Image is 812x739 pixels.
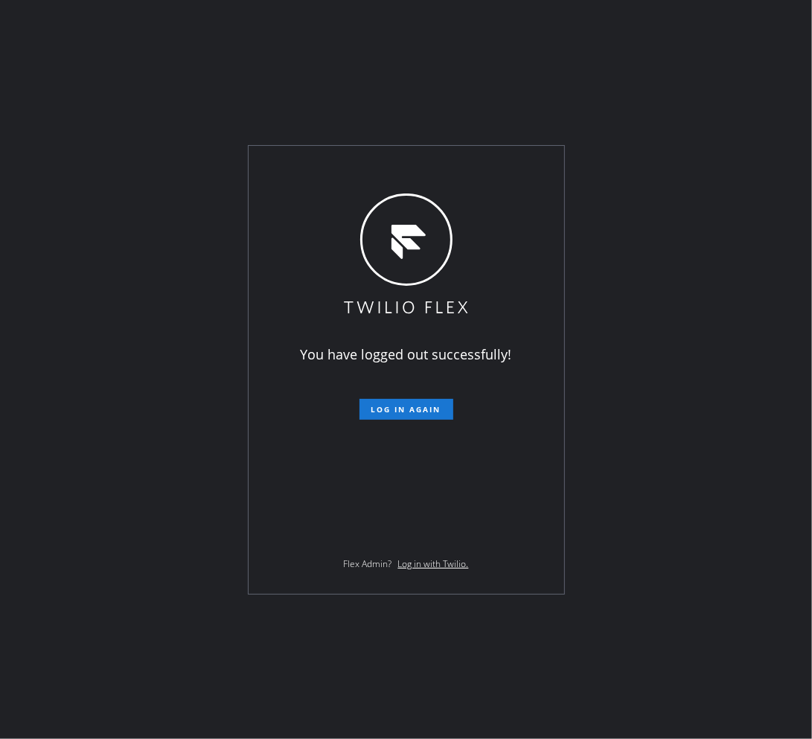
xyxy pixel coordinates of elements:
span: Flex Admin? [344,557,392,570]
a: Log in with Twilio. [398,557,469,570]
span: Log in again [371,404,441,415]
button: Log in again [359,399,453,420]
span: You have logged out successfully! [301,345,512,363]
